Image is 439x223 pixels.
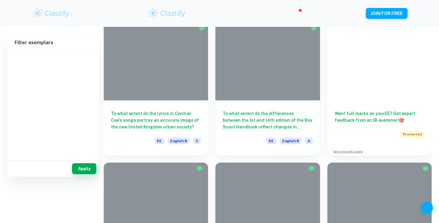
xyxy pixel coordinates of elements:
[280,138,301,144] span: English B
[251,10,273,16] p: Exemplars
[286,10,300,17] p: Review
[399,118,404,123] span: 🎯
[266,138,276,144] span: EE
[32,7,70,20] img: Clastify logo
[196,166,203,172] img: Marked
[333,149,363,154] a: Advertise with Clastify
[312,11,329,16] a: Schools
[104,22,208,155] a: To what extent do the lyrics in Central Cee's songs portray an accurate image of the new United K...
[421,202,433,214] button: Help and Feedback
[335,110,424,124] h6: Want full marks on your EE ? Get expert feedback from an IB examiner!
[147,7,186,20] img: Clastify logo
[154,138,164,144] span: EE
[72,163,96,174] button: Apply
[308,166,315,172] img: Marked
[311,25,317,31] img: Marked
[327,22,432,145] a: Want full marks on yourEE? Get expert feedback from an IB examiner!Promoted
[400,131,424,138] span: Promoted
[199,25,205,31] img: Marked
[423,166,429,172] img: Marked
[342,11,354,16] a: Login
[7,34,99,51] h6: Filter exemplars
[193,138,201,144] span: C
[215,22,320,155] a: To what extent do the differences between the 1st and 14th edition of the Boy Scout Handbook refl...
[305,138,313,144] span: A
[168,138,189,144] span: English B
[366,8,408,19] button: JOIN FOR FREE
[111,110,201,130] h6: To what extent do the lyrics in Central Cee's songs portray an accurate image of the new United K...
[223,110,312,130] h6: To what extent do the differences between the 1st and 14th edition of the Boy Scout Handbook refl...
